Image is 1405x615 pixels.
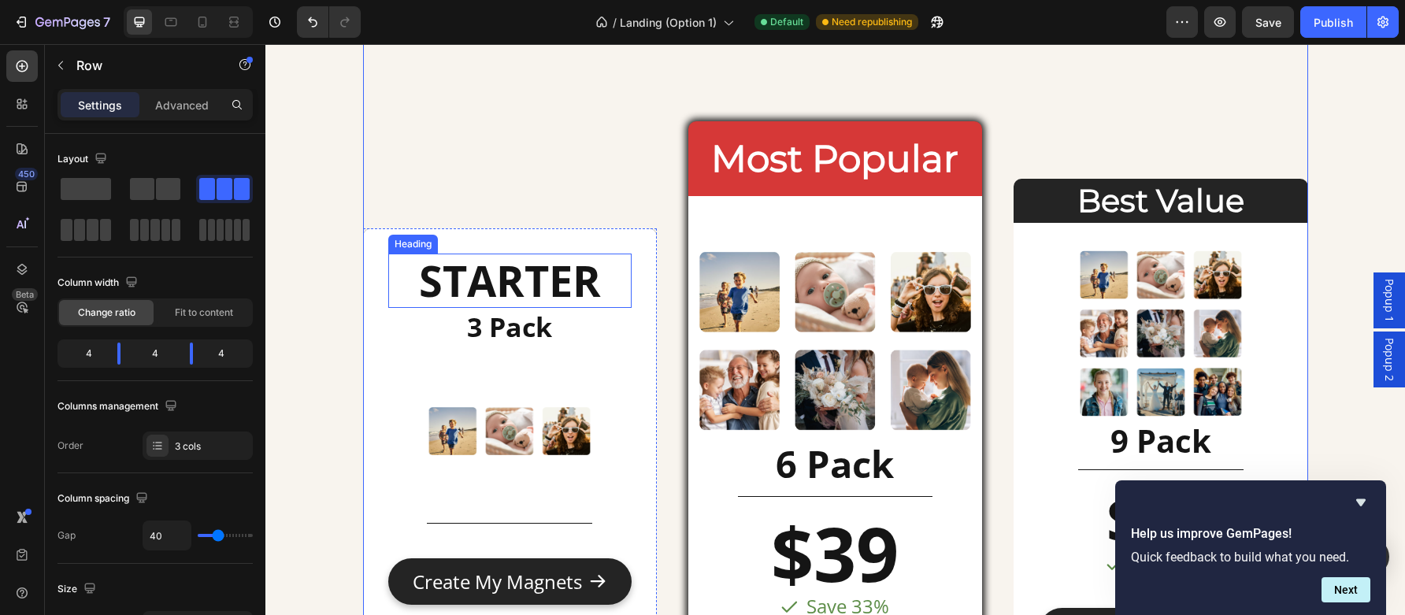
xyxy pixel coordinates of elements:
div: Column width [57,272,141,294]
h2: 9 Pack [773,375,1017,419]
button: 7 [6,6,117,38]
div: Size [57,579,99,600]
p: Advanced [155,97,209,113]
p: Quick feedback to build what you need. [1131,550,1370,565]
iframe: Design area [265,44,1405,615]
div: 4 [133,343,177,365]
span: Landing (Option 1) [620,14,717,31]
strong: $39 [506,458,633,560]
div: Beta [12,288,38,301]
button: Create My Magnets [123,514,366,561]
span: Fit to content [175,306,233,320]
span: Change ratio [78,306,135,320]
div: Heading [126,193,169,207]
span: Popup 2 [1116,294,1132,337]
span: Need republishing [832,15,912,29]
p: Row [76,56,210,75]
div: Layout [57,149,110,170]
p: Settings [78,97,122,113]
div: Help us improve GemPages! [1131,493,1370,602]
div: Column spacing [57,488,151,509]
img: gempages_568426089907487681-92c90070-e79f-4357-84bd-2002cbd54aa8.png [159,302,330,472]
h2: Help us improve GemPages! [1131,524,1370,543]
strong: $49 [841,432,950,517]
h2: 6 Pack [427,395,713,446]
div: 4 [206,343,250,365]
h2: 3 Pack [123,264,366,302]
h2: Most Popular [423,89,717,140]
p: ⁠⁠⁠⁠⁠⁠⁠ [124,211,365,262]
div: 450 [15,168,38,180]
p: 7 [103,13,110,31]
input: Auto [143,521,191,550]
span: Popup 1 [1116,235,1132,278]
div: 4 [61,343,105,365]
button: Create My Magnets [773,564,1017,610]
div: Order [57,439,83,453]
div: Create My Magnets [798,570,967,604]
div: 3 cols [175,439,249,454]
h2: Rich Text Editor. Editing area: main [123,209,366,264]
button: Publish [1300,6,1366,38]
strong: STARTER [154,207,335,265]
div: Undo/Redo [297,6,361,38]
p: Save 33% [541,545,624,579]
img: gempages_568426089907487681-c3770144-1fed-498f-9442-57057733cb6e.png [810,204,981,375]
img: gempages_568426089907487681-7ffa6184-9b07-4afe-8f55-fccd1a2855be.png [427,154,713,439]
span: Save [1255,16,1281,29]
div: Gap [57,528,76,543]
div: Columns management [57,396,180,417]
div: Publish [1314,14,1353,31]
button: Save [1242,6,1294,38]
p: Save 44% [866,503,949,537]
button: Hide survey [1351,493,1370,512]
span: / [613,14,617,31]
div: Create My Magnets [147,521,317,554]
span: Default [770,15,803,29]
h2: Best Value [748,135,1042,179]
button: Next question [1322,577,1370,602]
